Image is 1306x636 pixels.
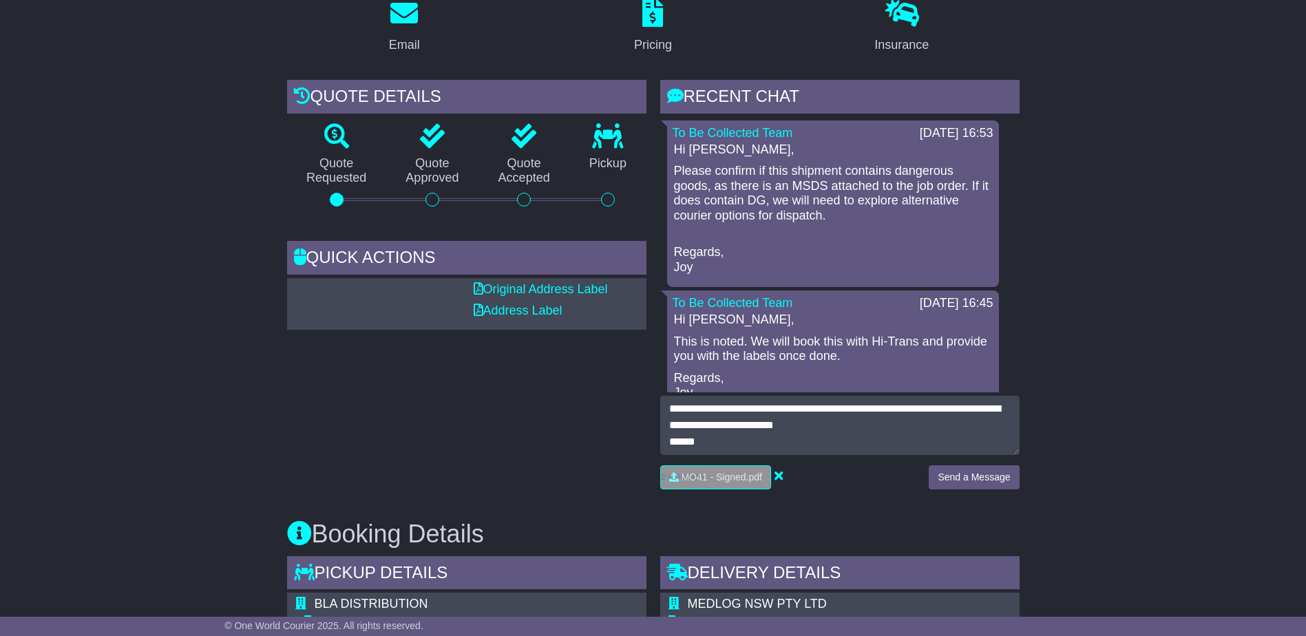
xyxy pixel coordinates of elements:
[315,615,381,629] span: Commercial
[634,36,672,54] div: Pricing
[474,304,562,317] a: Address Label
[874,36,929,54] div: Insurance
[674,335,992,364] p: This is noted. We will book this with Hi-Trans and provide you with the labels once done.
[315,615,525,630] div: Pickup
[569,156,646,171] p: Pickup
[688,615,1000,630] div: Delivery
[674,142,992,158] p: Hi [PERSON_NAME],
[474,282,608,296] a: Original Address Label
[688,615,765,629] span: Air/Sea Depot
[673,126,793,140] a: To Be Collected Team
[673,296,793,310] a: To Be Collected Team
[224,620,423,631] span: © One World Courier 2025. All rights reserved.
[674,371,992,401] p: Regards, Joy
[674,312,992,328] p: Hi [PERSON_NAME],
[929,465,1019,489] button: Send a Message
[920,126,993,141] div: [DATE] 16:53
[674,245,992,275] p: Regards, Joy
[287,156,386,186] p: Quote Requested
[287,80,646,117] div: Quote Details
[660,556,1020,593] div: Delivery Details
[386,156,478,186] p: Quote Approved
[478,156,569,186] p: Quote Accepted
[287,520,1020,548] h3: Booking Details
[315,597,428,611] span: BLA DISTRIBUTION
[287,556,646,593] div: Pickup Details
[660,80,1020,117] div: RECENT CHAT
[674,164,992,238] p: Please confirm if this shipment contains dangerous goods, as there is an MSDS attached to the job...
[287,241,646,278] div: Quick Actions
[389,36,420,54] div: Email
[920,296,993,311] div: [DATE] 16:45
[688,597,827,611] span: MEDLOG NSW PTY LTD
